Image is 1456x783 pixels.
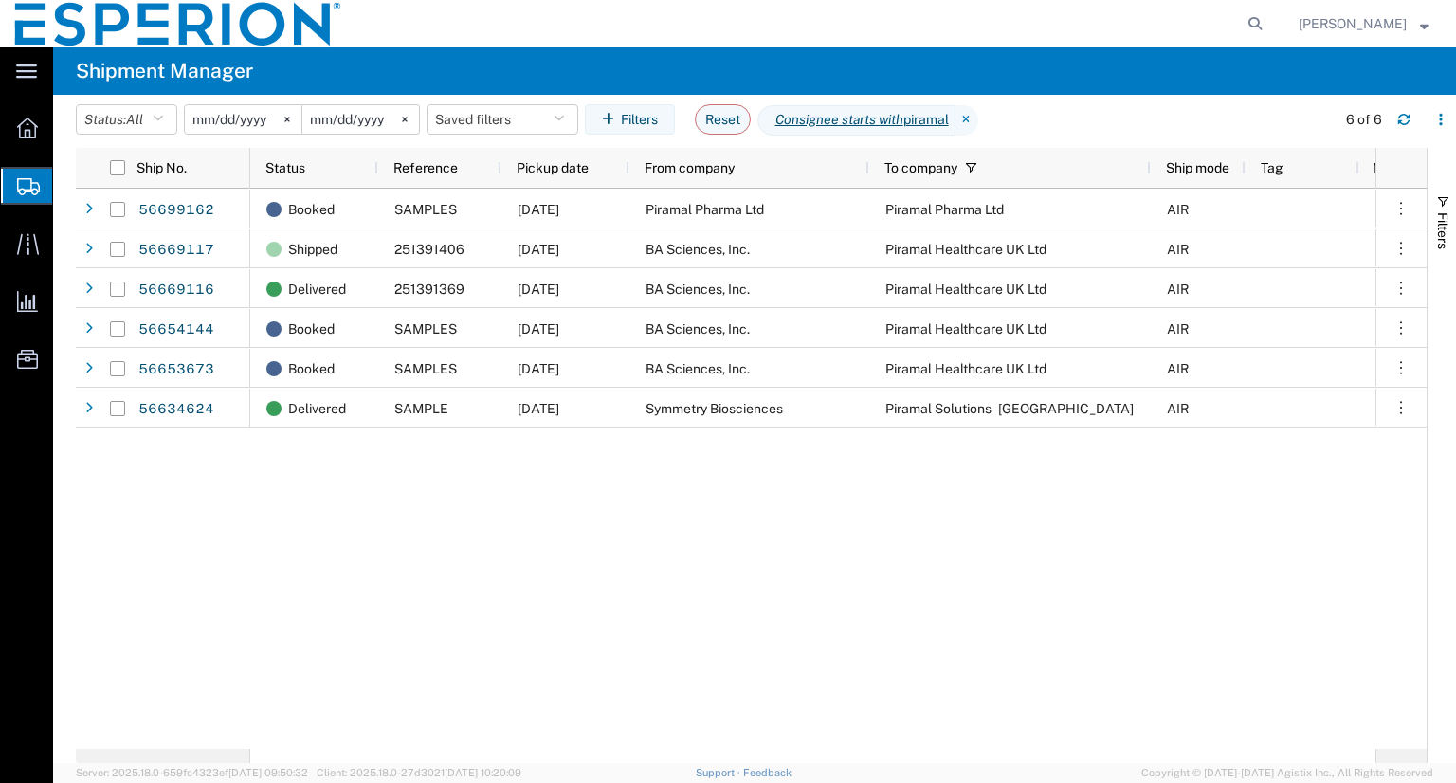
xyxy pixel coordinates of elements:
[1373,160,1410,175] span: Notes
[265,160,305,175] span: Status
[775,110,903,130] i: Consignee starts with
[646,282,750,297] span: BA Sciences, Inc.
[885,361,1046,376] span: Piramal Healthcare UK Ltd
[1167,202,1189,217] span: AIR
[394,282,464,297] span: 251391369
[1166,160,1229,175] span: Ship mode
[646,321,750,337] span: BA Sciences, Inc.
[288,269,346,309] span: Delivered
[136,160,187,175] span: Ship No.
[76,767,308,778] span: Server: 2025.18.0-659fc4323ef
[518,361,559,376] span: 09/02/2025
[302,105,419,134] input: Not set
[185,105,301,134] input: Not set
[1167,242,1189,257] span: AIR
[137,235,215,265] a: 56669117
[757,105,955,136] span: Consignee starts with piramal
[645,160,735,175] span: From company
[885,242,1046,257] span: Piramal Healthcare UK Ltd
[76,104,177,135] button: Status:All
[126,112,143,127] span: All
[517,160,589,175] span: Pickup date
[646,202,764,217] span: Piramal Pharma Ltd
[76,47,253,95] h4: Shipment Manager
[228,767,308,778] span: [DATE] 09:50:32
[884,160,957,175] span: To company
[1141,765,1433,781] span: Copyright © [DATE]-[DATE] Agistix Inc., All Rights Reserved
[518,242,559,257] span: 09/02/2025
[1261,160,1283,175] span: Tag
[317,767,521,778] span: Client: 2025.18.0-27d3021
[394,401,448,416] span: SAMPLE
[288,349,335,389] span: Booked
[394,202,457,217] span: SAMPLES
[1167,401,1189,416] span: AIR
[288,190,335,229] span: Booked
[885,401,1134,416] span: Piramal Solutions - Sellersville
[885,202,1004,217] span: Piramal Pharma Ltd
[445,767,521,778] span: [DATE] 10:20:09
[137,355,215,385] a: 56653673
[288,389,346,428] span: Delivered
[885,321,1046,337] span: Piramal Healthcare UK Ltd
[393,160,458,175] span: Reference
[394,242,464,257] span: 251391406
[137,315,215,345] a: 56654144
[585,104,675,135] button: Filters
[518,282,559,297] span: 09/02/2025
[1435,212,1450,249] span: Filters
[646,242,750,257] span: BA Sciences, Inc.
[646,401,783,416] span: Symmetry Biosciences
[1299,13,1407,34] span: Philippe Jayat
[696,767,743,778] a: Support
[137,394,215,425] a: 56634624
[394,361,457,376] span: SAMPLES
[137,195,215,226] a: 56699162
[1167,361,1189,376] span: AIR
[518,321,559,337] span: 09/02/2025
[743,767,792,778] a: Feedback
[137,275,215,305] a: 56669116
[695,104,751,135] button: Reset
[288,229,337,269] span: Shipped
[394,321,457,337] span: SAMPLES
[1167,321,1189,337] span: AIR
[885,282,1046,297] span: Piramal Healthcare UK Ltd
[427,104,578,135] button: Saved filters
[288,309,335,349] span: Booked
[1167,282,1189,297] span: AIR
[518,401,559,416] span: 09/02/2025
[1298,12,1429,35] button: [PERSON_NAME]
[1346,110,1382,130] div: 6 of 6
[518,202,559,217] span: 09/04/2025
[646,361,750,376] span: BA Sciences, Inc.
